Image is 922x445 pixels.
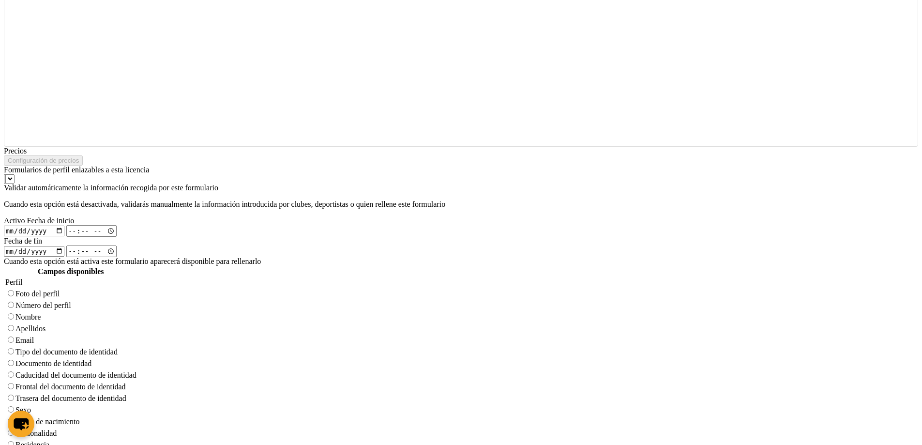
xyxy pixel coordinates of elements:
[4,237,918,257] label: Fecha de fin
[4,147,918,155] div: Precios
[4,184,218,192] label: Validar automáticamente la información recogida por este formulario
[4,166,149,174] label: Formularios de perfil enlazables a esta licencia
[4,216,25,225] label: Activo
[5,393,137,403] td: Trasera del documento de identidad
[4,155,83,166] button: Configuración de precios
[5,381,137,392] td: Frontal del documento de identidad
[66,246,117,257] input: Fecha de fin
[66,225,117,237] input: Fecha de inicio
[5,358,137,368] td: Documento de identidad
[4,246,64,256] input: Fecha de fin
[5,323,137,334] td: Apellidos
[4,257,918,266] div: Cuando esta opción está activa este formulario aparecerá disponible para rellenarlo
[5,404,137,415] td: Sexo
[5,277,137,287] td: Perfil
[5,335,137,345] td: Email
[5,300,137,310] td: Número del perfil
[5,267,137,276] th: Campos disponibles
[5,416,137,427] td: Fecha de nacimiento
[5,311,137,322] td: Nombre
[4,226,64,236] input: Fecha de inicio
[5,369,137,380] td: Caducidad del documento de identidad
[5,428,137,438] td: Nacionalidad
[4,216,918,237] label: Fecha de inicio
[4,200,918,209] p: Cuando esta opción está desactivada, validarás manualmente la información introducida por clubes,...
[8,411,34,437] button: chat-button
[5,288,137,299] td: Foto del perfil
[5,346,137,357] td: Tipo del documento de identidad
[4,7,141,15] body: Área de texto enriquecido. Pulse ALT-0 para abrir la ayuda.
